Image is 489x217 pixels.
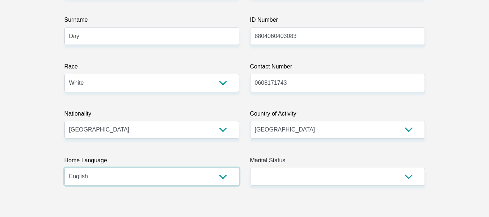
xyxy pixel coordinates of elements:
label: ID Number [250,16,425,27]
label: Home Language [64,156,239,168]
label: Race [64,62,239,74]
input: Surname [64,27,239,45]
label: Marital Status [250,156,425,168]
label: Contact Number [250,62,425,74]
label: Nationality [64,109,239,121]
input: Contact Number [250,74,425,92]
input: ID Number [250,27,425,45]
label: Country of Activity [250,109,425,121]
label: Surname [64,16,239,27]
